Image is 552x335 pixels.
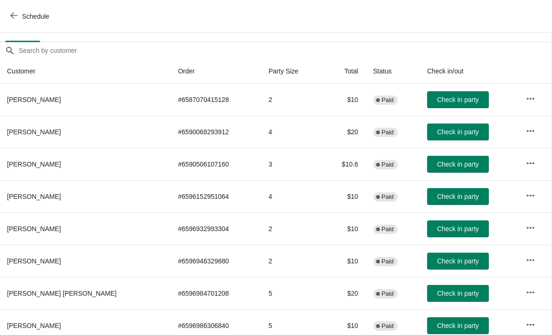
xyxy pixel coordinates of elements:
span: Check in party [437,322,479,329]
td: # 6590068293912 [170,116,261,148]
td: $10.6 [323,148,366,180]
button: Schedule [5,8,57,25]
span: Paid [382,161,394,168]
span: Paid [382,96,394,104]
td: # 6596152951064 [170,180,261,212]
span: Paid [382,258,394,265]
td: $10 [323,245,366,277]
span: [PERSON_NAME] [7,128,61,136]
td: 4 [261,116,323,148]
button: Check in party [427,156,489,173]
td: # 6596984701208 [170,277,261,309]
td: $20 [323,277,366,309]
th: Check in/out [420,59,518,84]
button: Check in party [427,285,489,302]
td: 2 [261,212,323,245]
span: Paid [382,290,394,298]
button: Check in party [427,124,489,140]
button: Check in party [427,220,489,237]
span: [PERSON_NAME] [7,96,61,103]
input: Search by customer [18,42,552,59]
span: Paid [382,129,394,136]
th: Order [170,59,261,84]
span: Schedule [22,13,49,20]
button: Check in party [427,317,489,334]
span: [PERSON_NAME] [7,160,61,168]
span: [PERSON_NAME] [PERSON_NAME] [7,290,116,297]
button: Check in party [427,253,489,269]
span: Check in party [437,225,479,233]
span: Check in party [437,290,479,297]
th: Total [323,59,366,84]
td: # 6590506107160 [170,148,261,180]
span: [PERSON_NAME] [7,225,61,233]
span: Paid [382,226,394,233]
span: [PERSON_NAME] [7,322,61,329]
span: [PERSON_NAME] [7,257,61,265]
td: 4 [261,180,323,212]
span: Check in party [437,160,479,168]
td: 5 [261,277,323,309]
td: # 6596946329880 [170,245,261,277]
td: # 6596932993304 [170,212,261,245]
span: Check in party [437,96,479,103]
span: Check in party [437,193,479,200]
span: Check in party [437,257,479,265]
td: # 6587070415128 [170,84,261,116]
td: $20 [323,116,366,148]
td: $10 [323,84,366,116]
td: 3 [261,148,323,180]
button: Check in party [427,91,489,108]
span: [PERSON_NAME] [7,193,61,200]
td: 2 [261,245,323,277]
span: Check in party [437,128,479,136]
td: $10 [323,212,366,245]
td: 2 [261,84,323,116]
span: Paid [382,193,394,201]
button: Check in party [427,188,489,205]
th: Status [366,59,420,84]
td: $10 [323,180,366,212]
th: Party Size [261,59,323,84]
span: Paid [382,322,394,330]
